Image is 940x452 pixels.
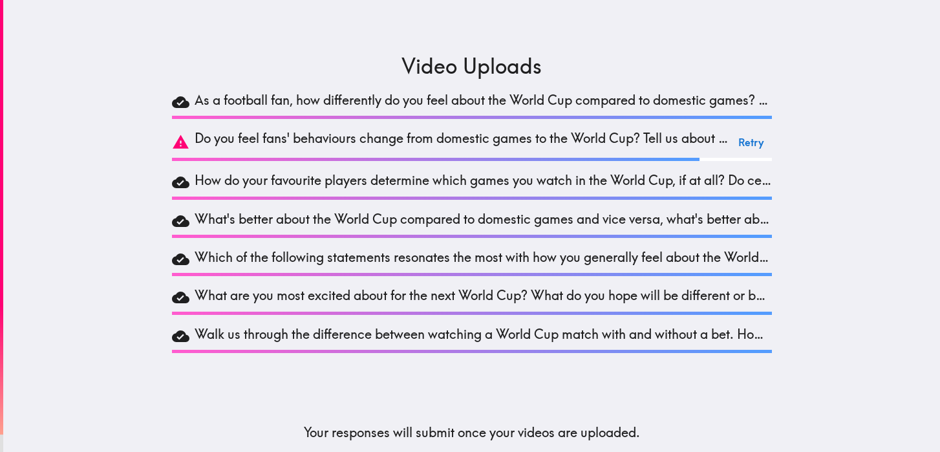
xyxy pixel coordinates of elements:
[195,171,772,193] h5: How do your favourite players determine which games you watch in the World Cup, if at all? Do cer...
[195,91,772,113] h5: As a football fan, how differently do you feel about the World Cup compared to domestic games? Wh...
[304,403,640,442] h5: Your responses will submit once your videos are uploaded.
[195,286,772,308] h5: What are you most excited about for the next World Cup? What do you hope will be different or bet...
[195,248,772,270] h5: Which of the following statements resonates the most with how you generally feel about the World ...
[401,52,542,81] h3: Video Uploads
[195,210,772,232] h5: What's better about the World Cup compared to domestic games and vice versa, what's better about ...
[731,129,772,155] button: Retry
[195,129,731,155] h5: Do you feel fans' behaviours change from domestic games to the World Cup? Tell us about these beh...
[195,325,772,347] h5: Walk us through the difference between watching a World Cup match with and without a bet. How doe...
